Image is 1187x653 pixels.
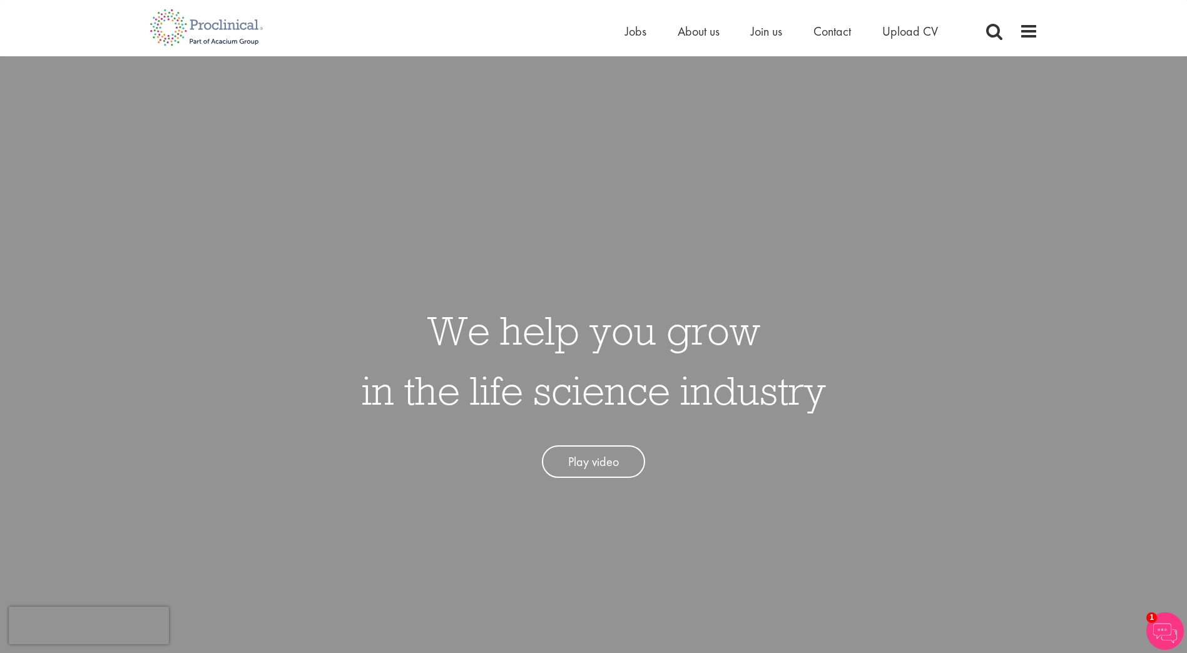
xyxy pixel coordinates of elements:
[751,23,782,39] a: Join us
[678,23,720,39] a: About us
[542,445,645,478] a: Play video
[813,23,851,39] a: Contact
[625,23,646,39] a: Jobs
[362,300,826,420] h1: We help you grow in the life science industry
[1146,612,1184,650] img: Chatbot
[1146,612,1157,623] span: 1
[882,23,938,39] a: Upload CV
